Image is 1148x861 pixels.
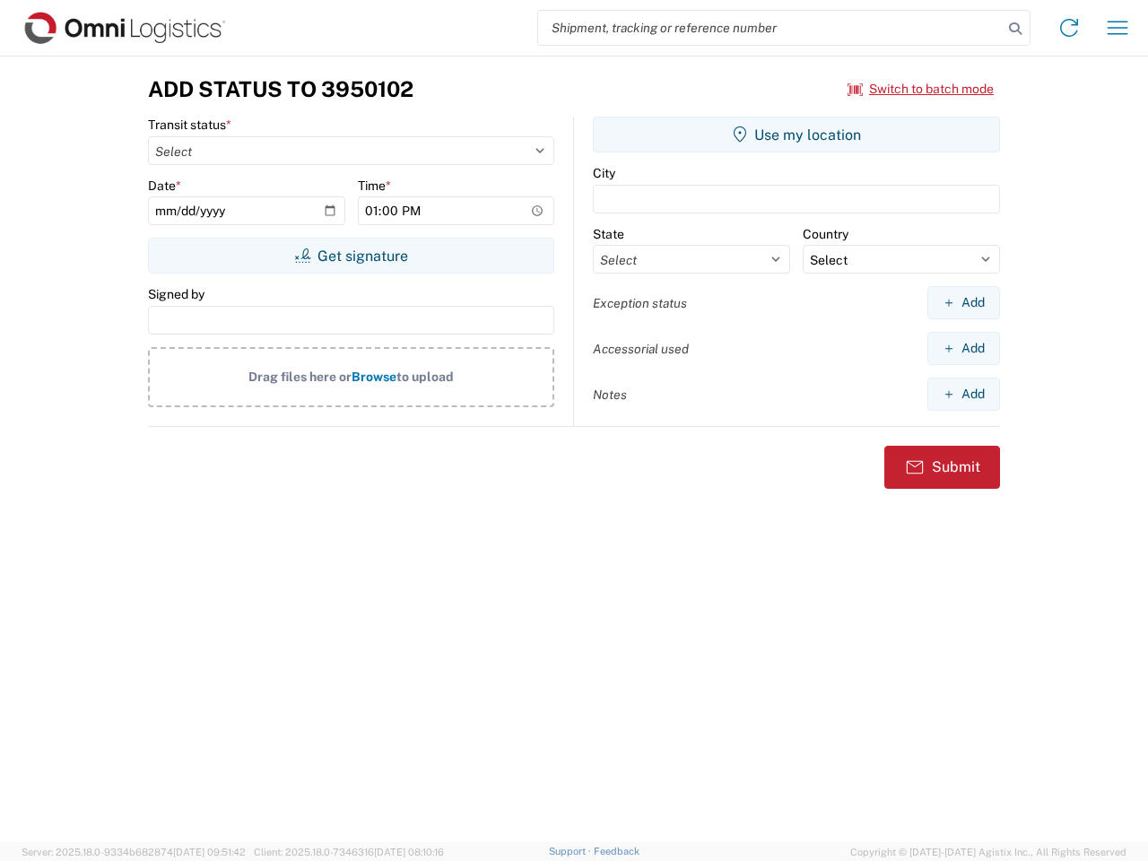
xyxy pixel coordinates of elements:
[358,178,391,194] label: Time
[374,847,444,857] span: [DATE] 08:10:16
[593,341,689,357] label: Accessorial used
[352,370,396,384] span: Browse
[593,117,1000,152] button: Use my location
[594,846,639,857] a: Feedback
[538,11,1003,45] input: Shipment, tracking or reference number
[803,226,848,242] label: Country
[173,847,246,857] span: [DATE] 09:51:42
[850,844,1126,860] span: Copyright © [DATE]-[DATE] Agistix Inc., All Rights Reserved
[396,370,454,384] span: to upload
[254,847,444,857] span: Client: 2025.18.0-7346316
[927,332,1000,365] button: Add
[22,847,246,857] span: Server: 2025.18.0-9334b682874
[593,165,615,181] label: City
[593,387,627,403] label: Notes
[549,846,594,857] a: Support
[148,238,554,274] button: Get signature
[148,117,231,133] label: Transit status
[248,370,352,384] span: Drag files here or
[148,178,181,194] label: Date
[593,226,624,242] label: State
[927,378,1000,411] button: Add
[927,286,1000,319] button: Add
[593,295,687,311] label: Exception status
[848,74,994,104] button: Switch to batch mode
[148,76,413,102] h3: Add Status to 3950102
[148,286,204,302] label: Signed by
[884,446,1000,489] button: Submit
